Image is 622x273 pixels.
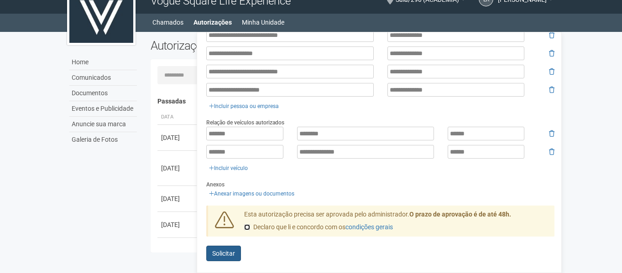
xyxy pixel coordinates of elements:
[69,70,137,86] a: Comunicados
[549,149,554,155] i: Remover
[69,55,137,70] a: Home
[206,180,225,189] label: Anexos
[161,220,195,229] div: [DATE]
[161,164,195,173] div: [DATE]
[206,163,251,173] a: Incluir veículo
[161,133,195,142] div: [DATE]
[69,101,137,117] a: Eventos e Publicidade
[409,211,511,218] strong: O prazo de aprovação é de até 48h.
[161,194,195,203] div: [DATE]
[242,16,284,29] a: Minha Unidade
[206,101,282,111] a: Incluir pessoa ou empresa
[193,16,232,29] a: Autorizações
[151,39,346,52] h2: Autorizações
[206,189,297,199] a: Anexar imagens ou documentos
[69,132,137,147] a: Galeria de Fotos
[157,98,549,105] h4: Passadas
[157,110,199,125] th: Data
[69,117,137,132] a: Anuncie sua marca
[549,130,554,137] i: Remover
[212,250,235,257] span: Solicitar
[549,87,554,93] i: Remover
[549,32,554,38] i: Remover
[152,16,183,29] a: Chamados
[69,86,137,101] a: Documentos
[244,224,250,230] input: Declaro que li e concordo com oscondições gerais
[206,246,241,261] button: Solicitar
[206,118,284,127] label: Relação de veículos autorizados
[549,50,554,57] i: Remover
[345,223,393,231] a: condições gerais
[244,223,393,232] label: Declaro que li e concordo com os
[549,68,554,75] i: Remover
[237,210,555,237] div: Esta autorização precisa ser aprovada pelo administrador.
